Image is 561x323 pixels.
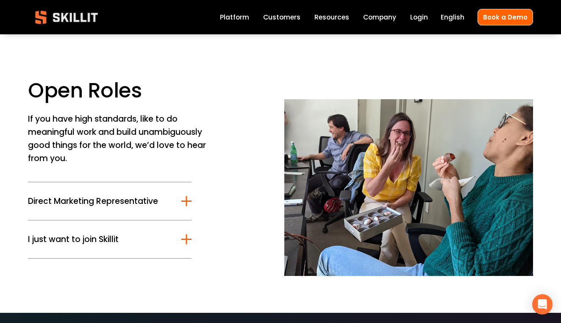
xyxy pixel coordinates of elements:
a: Book a Demo [478,9,533,25]
a: Platform [220,11,249,23]
button: I just want to join Skillit [28,220,192,258]
span: I just want to join Skillit [28,233,181,245]
span: Resources [314,12,349,22]
a: folder dropdown [314,11,349,23]
span: Direct Marketing Representative [28,195,181,207]
h1: Open Roles [28,78,277,103]
a: Customers [263,11,300,23]
button: Direct Marketing Representative [28,182,192,220]
span: English [441,12,464,22]
a: Login [410,11,428,23]
a: Company [363,11,396,23]
p: If you have high standards, like to do meaningful work and build unambiguously good things for th... [28,113,213,165]
div: Open Intercom Messenger [532,294,553,315]
img: Skillit [28,5,105,30]
div: language picker [441,11,464,23]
